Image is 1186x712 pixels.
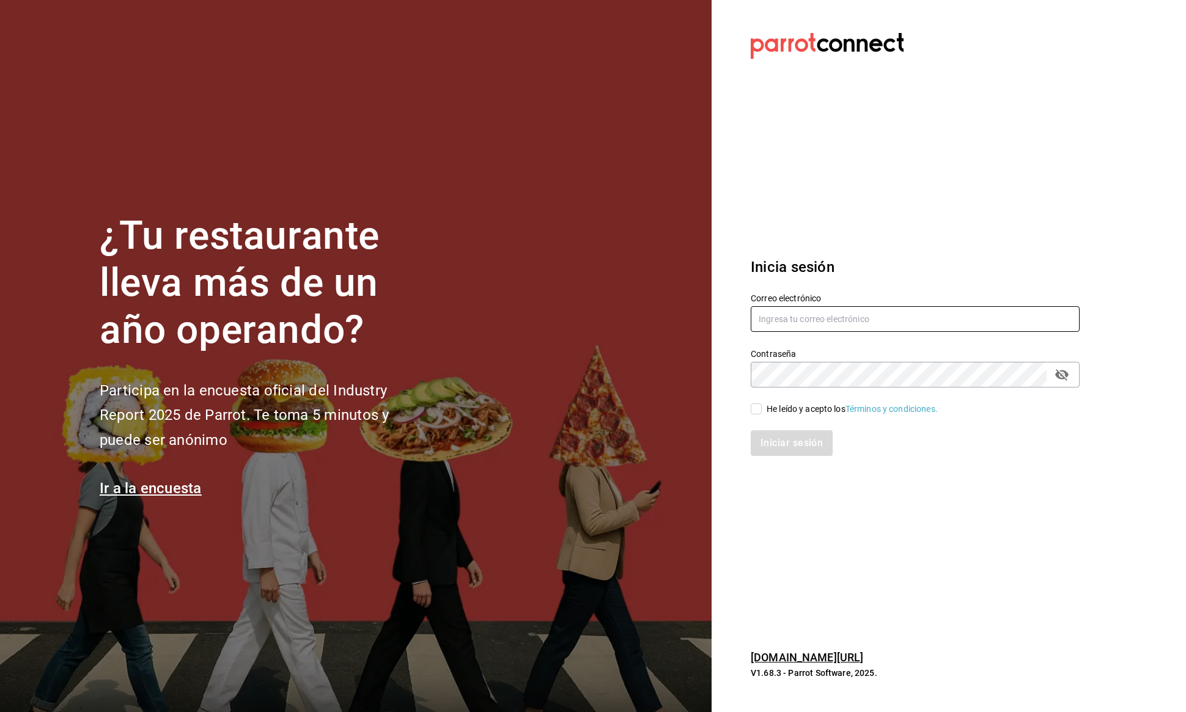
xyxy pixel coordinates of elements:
[100,213,430,353] h1: ¿Tu restaurante lleva más de un año operando?
[751,667,1080,679] p: V1.68.3 - Parrot Software, 2025.
[751,651,863,664] a: [DOMAIN_NAME][URL]
[100,378,430,453] h2: Participa en la encuesta oficial del Industry Report 2025 de Parrot. Te toma 5 minutos y puede se...
[100,480,202,497] a: Ir a la encuesta
[1052,364,1072,385] button: passwordField
[751,350,1080,358] label: Contraseña
[767,403,938,416] div: He leído y acepto los
[751,306,1080,332] input: Ingresa tu correo electrónico
[751,256,1080,278] h3: Inicia sesión
[845,404,938,414] a: Términos y condiciones.
[751,294,1080,303] label: Correo electrónico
